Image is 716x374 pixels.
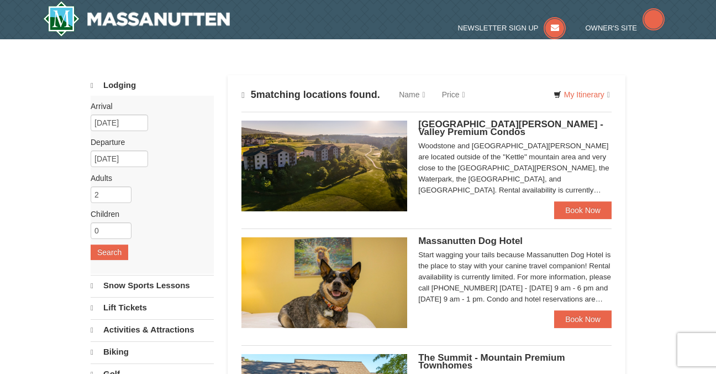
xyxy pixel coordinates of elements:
[418,141,612,196] div: Woodstone and [GEOGRAPHIC_DATA][PERSON_NAME] are located outside of the "Kettle" mountain area an...
[91,101,206,112] label: Arrival
[91,245,128,260] button: Search
[391,84,433,106] a: Name
[91,319,214,340] a: Activities & Attractions
[418,250,612,305] div: Start wagging your tails because Massanutten Dog Hotel is the place to stay with your canine trav...
[43,1,230,37] a: Massanutten Resort
[586,24,638,32] span: Owner's Site
[554,310,612,328] a: Book Now
[91,209,206,220] label: Children
[91,75,214,96] a: Lodging
[241,121,407,211] img: 19219041-4-ec11c166.jpg
[43,1,230,37] img: Massanutten Resort Logo
[418,119,603,137] span: [GEOGRAPHIC_DATA][PERSON_NAME] - Valley Premium Condos
[458,24,566,32] a: Newsletter Sign Up
[458,24,539,32] span: Newsletter Sign Up
[91,173,206,184] label: Adults
[91,275,214,296] a: Snow Sports Lessons
[586,24,665,32] a: Owner's Site
[91,341,214,362] a: Biking
[546,86,617,103] a: My Itinerary
[418,352,565,371] span: The Summit - Mountain Premium Townhomes
[418,236,523,246] span: Massanutten Dog Hotel
[554,201,612,219] a: Book Now
[91,297,214,318] a: Lift Tickets
[241,237,407,328] img: 27428181-5-81c892a3.jpg
[434,84,473,106] a: Price
[91,137,206,148] label: Departure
